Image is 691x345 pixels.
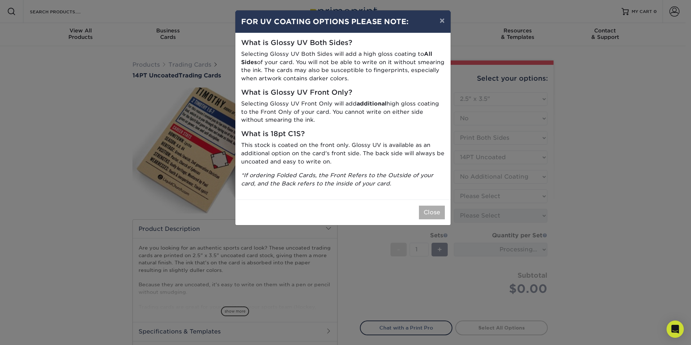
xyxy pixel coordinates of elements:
[241,50,432,66] strong: All Sides
[241,172,433,187] i: *If ordering Folded Cards, the Front Refers to the Outside of your card, and the Back refers to t...
[667,321,684,338] div: Open Intercom Messenger
[241,141,445,166] p: This stock is coated on the front only. Glossy UV is available as an additional option on the car...
[241,100,445,124] p: Selecting Glossy UV Front Only will add high gloss coating to the Front Only of your card. You ca...
[357,100,387,107] strong: additional
[241,130,445,138] h5: What is 18pt C1S?
[419,206,445,219] button: Close
[241,50,445,83] p: Selecting Glossy UV Both Sides will add a high gloss coating to of your card. You will not be abl...
[241,16,445,27] h4: FOR UV COATING OPTIONS PLEASE NOTE:
[241,39,445,47] h5: What is Glossy UV Both Sides?
[241,89,445,97] h5: What is Glossy UV Front Only?
[434,10,450,31] button: ×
